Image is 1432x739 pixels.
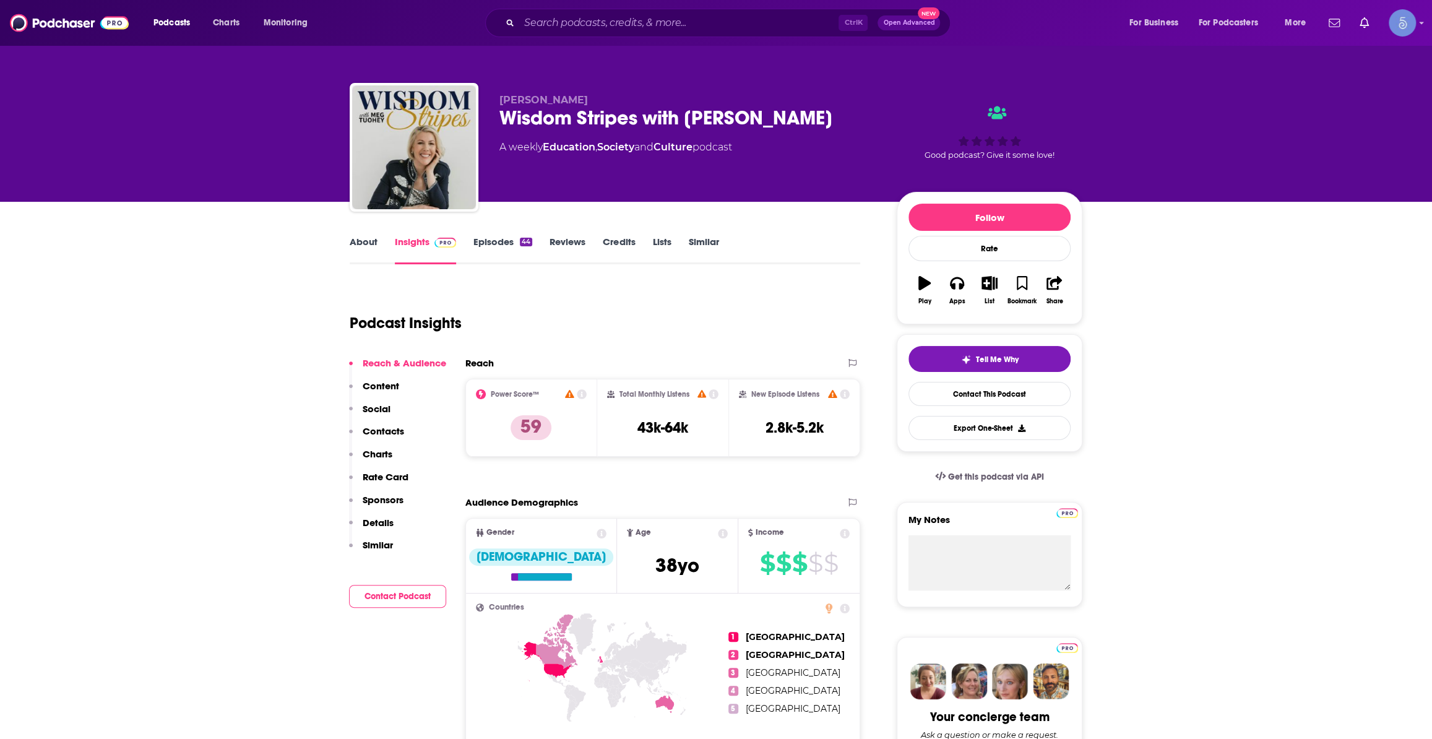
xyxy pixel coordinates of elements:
[941,268,973,313] button: Apps
[511,415,551,440] p: 59
[520,238,532,246] div: 44
[1038,268,1071,313] button: Share
[497,9,962,37] div: Search podcasts, credits, & more...
[948,472,1044,482] span: Get this podcast via API
[395,236,456,264] a: InsightsPodchaser Pro
[746,703,840,714] span: [GEOGRAPHIC_DATA]
[1033,663,1069,699] img: Jon Profile
[908,382,1071,406] a: Contact This Podcast
[363,517,394,529] p: Details
[363,403,390,415] p: Social
[1006,268,1038,313] button: Bookmark
[349,425,404,448] button: Contacts
[465,496,578,508] h2: Audience Demographics
[897,94,1082,171] div: Good podcast? Give it some love!
[363,494,403,506] p: Sponsors
[930,709,1050,725] div: Your concierge team
[883,20,934,26] span: Open Advanced
[363,539,393,551] p: Similar
[653,141,692,153] a: Culture
[1056,641,1078,653] a: Pro website
[349,403,390,426] button: Social
[205,13,247,33] a: Charts
[1007,298,1037,305] div: Bookmark
[878,15,940,30] button: Open AdvancedNew
[363,380,399,392] p: Content
[792,553,807,573] span: $
[597,141,634,153] a: Society
[499,94,588,106] span: [PERSON_NAME]
[776,553,791,573] span: $
[992,663,1028,699] img: Jules Profile
[349,585,446,608] button: Contact Podcast
[655,553,699,577] span: 38 yo
[550,236,585,264] a: Reviews
[985,298,994,305] div: List
[634,141,653,153] span: and
[486,529,514,537] span: Gender
[961,355,971,365] img: tell me why sparkle
[10,11,129,35] img: Podchaser - Follow, Share and Rate Podcasts
[925,462,1054,492] a: Get this podcast via API
[756,529,784,537] span: Income
[760,553,775,573] span: $
[908,346,1071,372] button: tell me why sparkleTell Me Why
[255,13,324,33] button: open menu
[153,14,190,32] span: Podcasts
[213,14,239,32] span: Charts
[1056,643,1078,653] img: Podchaser Pro
[145,13,206,33] button: open menu
[352,85,476,209] img: Wisdom Stripes with Meg Tuohey
[363,425,404,437] p: Contacts
[349,448,392,471] button: Charts
[839,15,868,31] span: Ctrl K
[349,539,393,562] button: Similar
[728,704,738,714] span: 5
[264,14,308,32] span: Monitoring
[349,380,399,403] button: Content
[1276,13,1321,33] button: open menu
[350,236,377,264] a: About
[918,7,940,19] span: New
[491,390,539,399] h2: Power Score™
[349,471,408,494] button: Rate Card
[349,357,446,380] button: Reach & Audience
[728,668,738,678] span: 3
[1056,506,1078,518] a: Pro website
[746,631,845,642] span: [GEOGRAPHIC_DATA]
[746,649,845,660] span: [GEOGRAPHIC_DATA]
[908,236,1071,261] div: Rate
[918,298,931,305] div: Play
[473,236,532,264] a: Episodes44
[908,514,1071,535] label: My Notes
[1191,13,1276,33] button: open menu
[973,268,1006,313] button: List
[363,448,392,460] p: Charts
[925,150,1055,160] span: Good podcast? Give it some love!
[652,236,671,264] a: Lists
[1389,9,1416,37] img: User Profile
[350,314,462,332] h1: Podcast Insights
[766,418,824,437] h3: 2.8k-5.2k
[1389,9,1416,37] span: Logged in as Spiral5-G1
[519,13,839,33] input: Search podcasts, credits, & more...
[976,355,1019,365] span: Tell Me Why
[1199,14,1258,32] span: For Podcasters
[746,685,840,696] span: [GEOGRAPHIC_DATA]
[489,603,524,612] span: Countries
[363,471,408,483] p: Rate Card
[363,357,446,369] p: Reach & Audience
[751,390,819,399] h2: New Episode Listens
[1056,508,1078,518] img: Podchaser Pro
[465,357,494,369] h2: Reach
[908,204,1071,231] button: Follow
[728,650,738,660] span: 2
[824,553,838,573] span: $
[1129,14,1178,32] span: For Business
[1355,12,1374,33] a: Show notifications dropdown
[1121,13,1194,33] button: open menu
[637,418,688,437] h3: 43k-64k
[728,632,738,642] span: 1
[1389,9,1416,37] button: Show profile menu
